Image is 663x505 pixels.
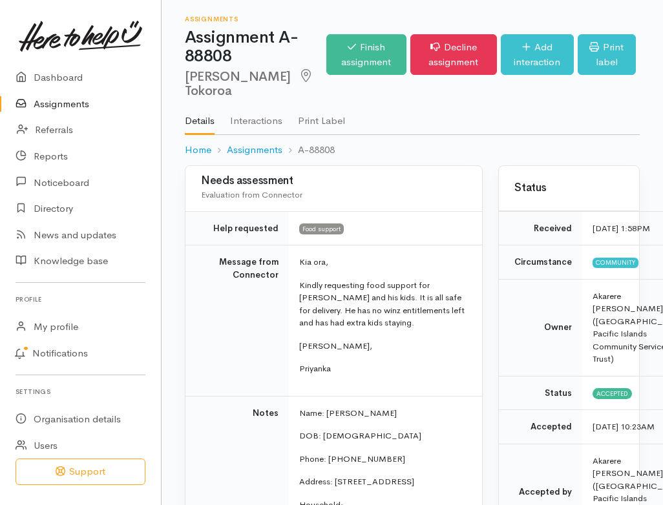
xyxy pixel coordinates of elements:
p: Address: [STREET_ADDRESS] [299,475,467,488]
span: Food support [299,223,344,234]
span: Accepted [593,388,632,398]
p: Kindly requesting food support for [PERSON_NAME] and his kids. It is all safe for delivery. He ha... [299,279,467,329]
h3: Needs assessment [201,175,467,187]
td: Message from Connector [185,245,289,397]
a: Decline assignment [410,34,497,75]
td: Accepted [499,410,582,444]
td: Circumstance [499,245,582,280]
h6: Profile [16,291,145,308]
a: Print label [578,34,636,75]
h1: Assignment A-88808 [185,28,326,65]
td: Owner [499,279,582,376]
p: DOB: [DEMOGRAPHIC_DATA] [299,429,467,442]
a: Home [185,143,211,158]
li: A-88808 [282,143,335,158]
h6: Assignments [185,15,326,23]
time: [DATE] 1:58PM [593,223,650,234]
td: Status [499,376,582,410]
h2: [PERSON_NAME] [185,69,326,98]
p: Kia ora, [299,256,467,269]
span: Evaluation from Connector [201,189,302,200]
p: Name: [PERSON_NAME] [299,407,467,420]
a: Details [185,98,215,136]
td: Received [499,211,582,245]
a: Add interaction [501,34,574,75]
p: Phone: [PHONE_NUMBER] [299,453,467,466]
p: Priyanka [299,362,467,375]
a: Interactions [230,98,282,134]
h6: Settings [16,383,145,400]
a: Assignments [227,143,282,158]
p: [PERSON_NAME], [299,340,467,353]
span: Community [593,258,638,268]
span: Tokoroa [185,68,315,99]
nav: breadcrumb [185,135,640,165]
button: Support [16,459,145,485]
time: [DATE] 10:23AM [593,421,655,432]
h3: Status [514,182,624,194]
a: Print Label [298,98,345,134]
td: Help requested [185,211,289,245]
a: Finish assignment [326,34,406,75]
